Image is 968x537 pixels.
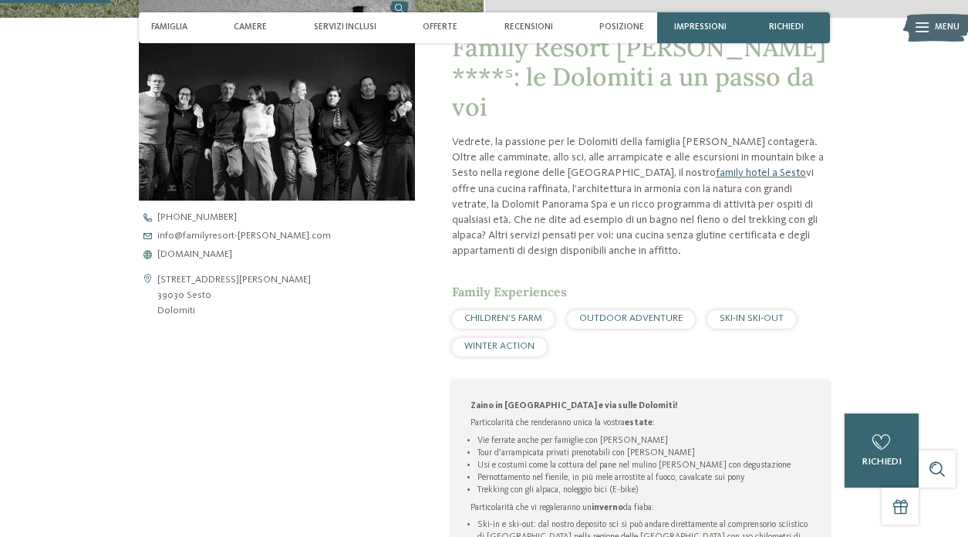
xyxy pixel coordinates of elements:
[452,134,830,258] p: Vedrete, la passione per le Dolomiti della famiglia [PERSON_NAME] contagerà. Oltre alle camminate...
[157,250,232,260] span: [DOMAIN_NAME]
[314,22,376,32] span: Servizi inclusi
[862,457,902,467] span: richiedi
[157,213,237,223] span: [PHONE_NUMBER]
[139,250,437,260] a: [DOMAIN_NAME]
[477,434,811,447] li: Vie ferrate anche per famiglie con [PERSON_NAME]
[471,502,811,514] p: Particolarità che vi regaleranno un da fiaba:
[504,22,553,32] span: Recensioni
[477,459,811,471] li: Usi e costumi come la cottura del pane nel mulino [PERSON_NAME] con degustazione
[452,284,567,299] span: Family Experiences
[234,22,267,32] span: Camere
[674,22,727,32] span: Impressioni
[157,272,311,319] address: [STREET_ADDRESS][PERSON_NAME] 39030 Sesto Dolomiti
[599,22,644,32] span: Posizione
[151,22,187,32] span: Famiglia
[477,447,811,459] li: Tour d’arrampicata privati prenotabili con [PERSON_NAME]
[464,313,542,323] span: CHILDREN’S FARM
[139,231,437,241] a: info@familyresort-[PERSON_NAME].com
[157,231,331,241] span: info@ familyresort-[PERSON_NAME]. com
[452,32,826,123] span: Family Resort [PERSON_NAME] ****ˢ: le Dolomiti a un passo da voi
[477,484,811,496] li: Trekking con gli alpaca, noleggio bici (E-bike)
[769,22,804,32] span: richiedi
[716,167,806,178] a: family hotel a Sesto
[464,341,535,351] span: WINTER ACTION
[477,471,811,484] li: Pernottamento nel fienile, in più mele arrostite al fuoco, cavalcate sui pony
[471,401,677,410] strong: Zaino in [GEOGRAPHIC_DATA] e via sulle Dolomiti!
[592,503,623,512] strong: inverno
[720,313,784,323] span: SKI-IN SKI-OUT
[423,22,457,32] span: Offerte
[139,213,437,223] a: [PHONE_NUMBER]
[845,414,919,488] a: richiedi
[579,313,683,323] span: OUTDOOR ADVENTURE
[471,417,811,429] p: Particolarità che renderanno unica la vostra :
[625,418,653,427] strong: estate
